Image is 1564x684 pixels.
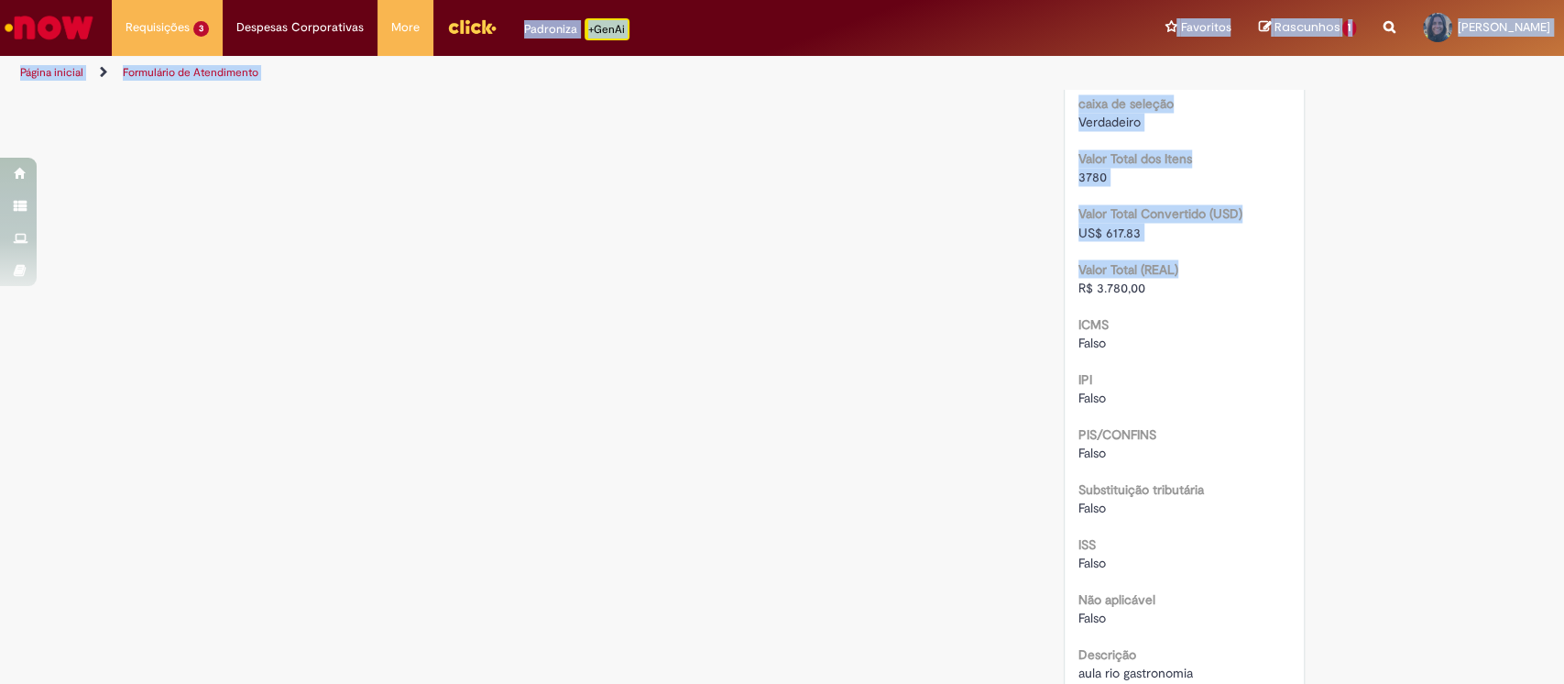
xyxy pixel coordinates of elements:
[193,21,209,37] span: 3
[1274,18,1340,36] span: Rascunhos
[1078,114,1141,130] span: Verdadeiro
[1078,95,1174,112] b: caixa de seleção
[14,56,1029,90] ul: Trilhas de página
[1078,480,1204,497] b: Substituição tributária
[1078,554,1106,570] span: Falso
[126,18,190,37] span: Requisições
[2,9,96,46] img: ServiceNow
[1078,389,1106,405] span: Falso
[20,65,83,80] a: Página inicial
[1078,444,1106,460] span: Falso
[1258,19,1356,37] a: Rascunhos
[1078,169,1107,185] span: 3780
[1180,18,1230,37] span: Favoritos
[1078,334,1106,350] span: Falso
[1078,205,1242,222] b: Valor Total Convertido (USD)
[1078,370,1092,387] b: IPI
[1078,609,1106,625] span: Falso
[1078,499,1106,515] span: Falso
[1078,645,1136,662] b: Descrição
[447,13,497,40] img: click_logo_yellow_360x200.png
[1078,224,1141,240] span: US$ 617.83
[236,18,364,37] span: Despesas Corporativas
[1078,425,1156,442] b: PIS/CONFINS
[585,18,629,40] p: +GenAi
[1078,260,1178,277] b: Valor Total (REAL)
[1078,315,1109,332] b: ICMS
[1078,279,1145,295] span: R$ 3.780,00
[1078,590,1155,607] b: Não aplicável
[391,18,420,37] span: More
[1458,19,1550,35] span: [PERSON_NAME]
[123,65,258,80] a: Formulário de Atendimento
[1078,664,1193,680] span: aula rio gastronomia
[524,18,629,40] div: Padroniza
[1078,535,1096,552] b: ISS
[1342,20,1356,37] span: 1
[1078,150,1192,167] b: Valor Total dos Itens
